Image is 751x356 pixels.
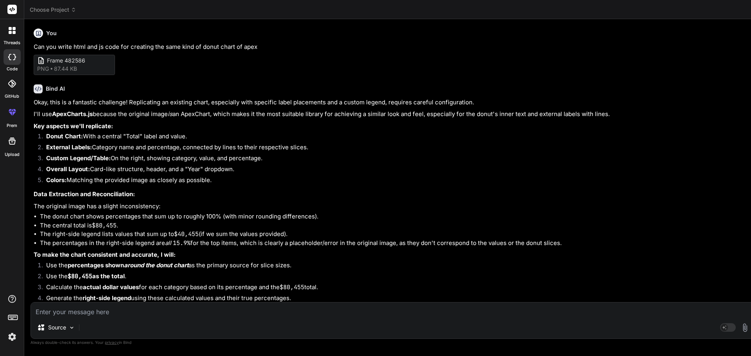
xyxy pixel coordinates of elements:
label: code [7,66,18,72]
label: Upload [5,151,20,158]
img: attachment [740,323,749,332]
strong: Custom Legend/Table: [46,154,111,162]
strong: Overall Layout: [46,165,90,173]
span: 87.44 KB [54,65,77,73]
label: GitHub [5,93,19,100]
strong: Donut Chart: [46,132,83,140]
strong: External Labels: [46,143,92,151]
code: 15.9% [173,239,190,247]
code: $80,455 [280,283,304,291]
strong: as the total [68,272,125,280]
p: Source [48,324,66,331]
strong: right-side legend [83,294,131,302]
code: $40,455 [174,230,199,238]
strong: ApexCharts.js [52,110,93,118]
label: threads [4,39,20,46]
span: Frame 482586 [47,57,110,65]
em: all [165,239,171,247]
strong: actual dollar values [83,283,139,291]
span: Choose Project [30,6,76,14]
span: png [37,65,49,73]
img: Pick Models [68,324,75,331]
label: prem [7,122,17,129]
strong: percentages shown [68,261,189,269]
em: around the donut chart [124,261,189,269]
strong: Colors: [46,176,66,184]
img: settings [5,330,19,343]
em: is [168,110,172,118]
code: $80,455 [68,272,92,280]
span: privacy [105,340,119,345]
h6: You [46,29,57,37]
code: $80,455 [92,222,117,229]
strong: To make the chart consistent and accurate, I will: [34,251,176,258]
h6: Bind AI [46,85,65,93]
strong: Data Extraction and Reconciliation: [34,190,135,198]
strong: Key aspects we'll replicate: [34,122,113,130]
